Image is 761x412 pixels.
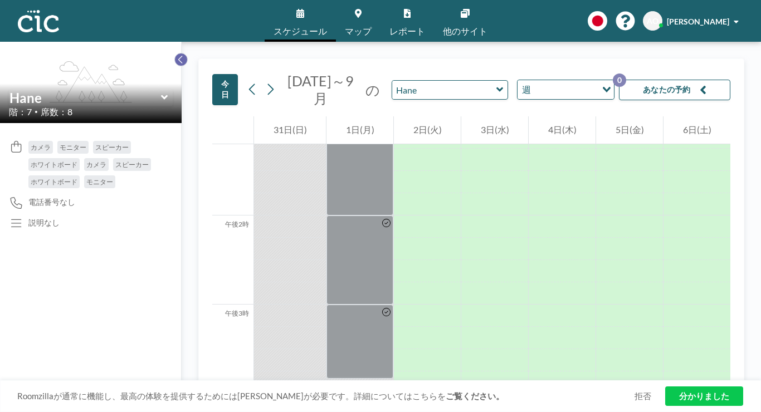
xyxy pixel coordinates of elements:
font: あなたの予約 [643,85,691,94]
font: • [35,108,38,115]
font: [PERSON_NAME] [667,17,729,26]
div: オプションを検索 [518,80,614,99]
font: スピーカー [95,143,129,151]
font: 2日(火) [413,124,442,135]
img: 組織ロゴ [18,10,59,32]
font: カメラ [31,143,51,151]
font: モニター [60,143,86,151]
font: 電話番号なし [28,197,75,207]
font: 4日(木) [548,124,577,135]
font: カメラ [86,160,106,169]
font: 席数：8 [41,106,72,117]
input: 羽根 [392,81,496,99]
font: 階：7 [9,106,32,117]
font: 分かりました [679,391,729,401]
font: AO [647,16,658,26]
font: 1日(月) [346,124,374,135]
font: 他のサイト [443,26,487,36]
font: スケジュール [274,26,327,36]
font: 週 [522,84,531,95]
font: [DATE]～9月 [287,72,354,106]
a: ご覧ください。 [446,391,504,401]
font: ホワイトボード [31,178,77,186]
font: 6日(土) [683,124,711,135]
font: 午後3時 [225,309,249,317]
font: 5日(金) [616,124,644,135]
font: Roomzillaが通常に機能し、最高の体験を提供するためには[PERSON_NAME]が必要です。詳細についてはこちらを [17,391,446,401]
font: 今日 [221,79,229,99]
font: 0 [617,75,622,85]
font: ホワイトボード [31,160,77,169]
font: 3日(水) [481,124,509,135]
font: レポート [389,26,425,36]
font: マップ [345,26,372,36]
font: 午後2時 [225,220,249,228]
input: 羽根 [9,90,161,106]
font: の [365,81,380,98]
font: モニター [86,178,113,186]
font: 説明なし [28,218,60,227]
font: スピーカー [115,160,149,169]
button: あなたの予約0 [619,80,730,100]
input: オプションを検索 [534,82,596,97]
font: 31日(日) [274,124,307,135]
button: 今日 [212,74,238,105]
a: 拒否 [635,391,651,401]
font: 拒否 [635,391,651,401]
